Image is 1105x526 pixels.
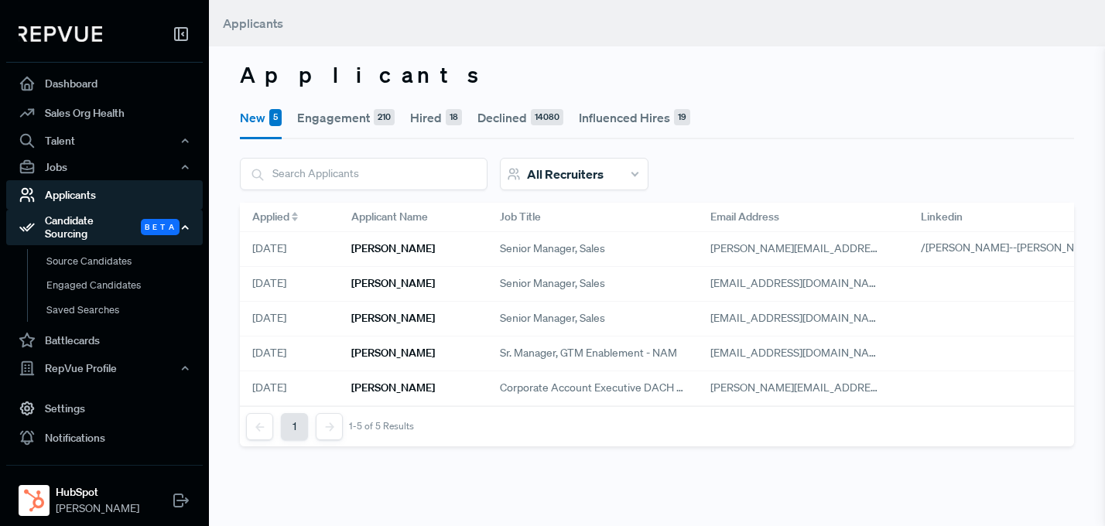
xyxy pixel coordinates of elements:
[500,209,541,225] span: Job Title
[531,109,563,126] div: 14080
[240,96,282,139] button: New5
[6,210,203,245] button: Candidate Sourcing Beta
[6,180,203,210] a: Applicants
[281,413,308,440] button: 1
[246,413,273,440] button: Previous
[477,96,563,139] button: Declined14080
[27,298,224,323] a: Saved Searches
[351,347,435,360] h6: [PERSON_NAME]
[141,219,180,235] span: Beta
[710,381,1055,394] span: [PERSON_NAME][EMAIL_ADDRESS][PERSON_NAME][DOMAIN_NAME]
[6,326,203,355] a: Battlecards
[446,109,462,126] div: 18
[674,109,690,126] div: 19
[241,159,487,189] input: Search Applicants
[710,346,888,360] span: [EMAIL_ADDRESS][DOMAIN_NAME]
[374,109,395,126] div: 210
[240,267,339,302] div: [DATE]
[240,62,1074,88] h3: Applicants
[297,96,395,139] button: Engagement210
[500,345,677,361] span: Sr. Manager, GTM Enablement - NAM
[6,98,203,128] a: Sales Org Health
[500,380,686,396] span: Corporate Account Executive DACH (Remote)
[710,311,888,325] span: [EMAIL_ADDRESS][DOMAIN_NAME]
[56,500,139,517] span: [PERSON_NAME]
[252,209,289,225] span: Applied
[410,96,462,139] button: Hired18
[246,413,414,440] nav: pagination
[351,381,435,394] h6: [PERSON_NAME]
[6,465,203,523] a: HubSpotHubSpot[PERSON_NAME]
[240,203,339,232] div: Toggle SortBy
[710,276,888,290] span: [EMAIL_ADDRESS][DOMAIN_NAME]
[223,15,283,31] span: Applicants
[500,310,605,326] span: Senior Manager, Sales
[240,232,339,267] div: [DATE]
[6,128,203,154] button: Talent
[240,371,339,406] div: [DATE]
[6,154,203,180] button: Jobs
[921,241,1100,254] span: /[PERSON_NAME]--[PERSON_NAME]
[579,96,690,139] button: Influenced Hires 19
[349,421,414,432] div: 1-5 of 5 Results
[500,241,605,257] span: Senior Manager, Sales
[6,394,203,423] a: Settings
[6,423,203,453] a: Notifications
[27,249,224,274] a: Source Candidates
[316,413,343,440] button: Next
[921,209,963,225] span: Linkedin
[500,275,605,292] span: Senior Manager, Sales
[56,484,139,500] strong: HubSpot
[240,302,339,336] div: [DATE]
[269,109,282,126] div: 5
[240,336,339,371] div: [DATE]
[710,209,779,225] span: Email Address
[351,209,428,225] span: Applicant Name
[351,242,435,255] h6: [PERSON_NAME]
[6,69,203,98] a: Dashboard
[351,277,435,290] h6: [PERSON_NAME]
[22,488,46,513] img: HubSpot
[351,312,435,325] h6: [PERSON_NAME]
[6,355,203,381] button: RepVue Profile
[27,273,224,298] a: Engaged Candidates
[19,26,102,42] img: RepVue
[710,241,971,255] span: [PERSON_NAME][EMAIL_ADDRESS][DOMAIN_NAME]
[527,166,604,182] span: All Recruiters
[6,210,203,245] div: Candidate Sourcing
